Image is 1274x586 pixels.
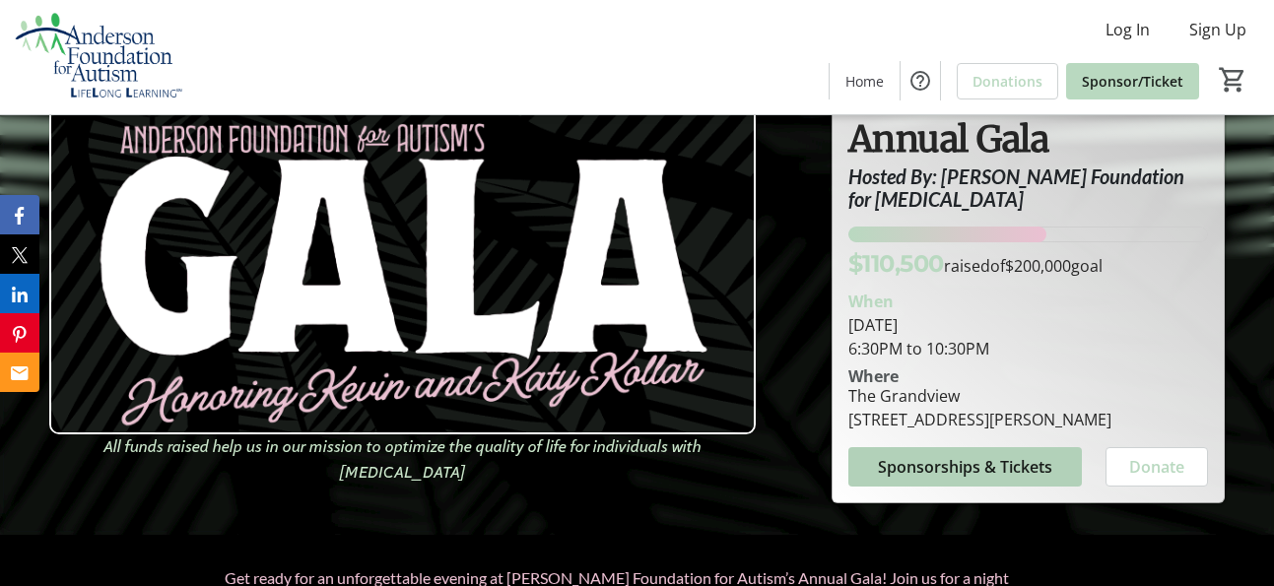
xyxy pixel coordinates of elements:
div: Where [848,368,899,384]
button: Log In [1090,14,1166,45]
span: Donate [1129,455,1184,479]
div: The Grandview [848,384,1111,408]
img: Anderson Foundation for Autism 's Logo [12,8,187,106]
img: Campaign CTA Media Photo [49,38,755,435]
div: [STREET_ADDRESS][PERSON_NAME] [848,408,1111,431]
button: Sign Up [1173,14,1262,45]
div: 55.25% of fundraising goal reached [848,227,1208,242]
span: Sign Up [1189,18,1246,41]
button: Cart [1215,62,1250,98]
em: Hosted By: [PERSON_NAME] Foundation for [MEDICAL_DATA] [848,164,1188,211]
a: Sponsor/Ticket [1066,63,1199,99]
p: raised of goal [848,246,1103,282]
span: Log In [1106,18,1150,41]
span: Donations [972,71,1042,92]
div: When [848,290,894,313]
span: Sponsorships & Tickets [878,455,1052,479]
span: Home [845,71,884,92]
a: Home [830,63,900,99]
em: All funds raised help us in our mission to optimize the quality of life for individuals with [MED... [103,436,702,485]
button: Help [901,61,940,100]
button: Sponsorships & Tickets [848,447,1082,487]
a: Donations [957,63,1058,99]
span: $110,500 [848,249,944,278]
div: [DATE] 6:30PM to 10:30PM [848,313,1208,360]
span: Sponsor/Ticket [1082,71,1183,92]
button: Donate [1106,447,1208,487]
span: $200,000 [1005,255,1071,277]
